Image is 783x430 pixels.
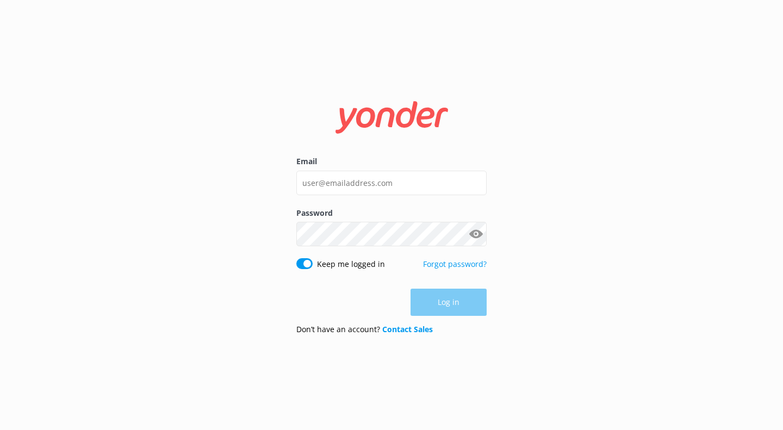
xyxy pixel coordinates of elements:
[296,171,487,195] input: user@emailaddress.com
[296,207,487,219] label: Password
[296,155,487,167] label: Email
[465,223,487,245] button: Show password
[317,258,385,270] label: Keep me logged in
[423,259,487,269] a: Forgot password?
[382,324,433,334] a: Contact Sales
[296,323,433,335] p: Don’t have an account?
